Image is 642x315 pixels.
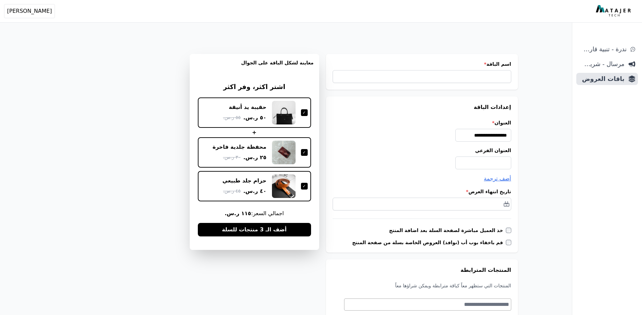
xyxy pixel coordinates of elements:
b: ١١٥ ر.س. [225,210,251,217]
img: حقيبة يد أنيقة [272,101,296,124]
label: العنوان الفرعي [333,147,511,154]
span: ندرة - تنبية قارب علي النفاذ [579,45,626,54]
span: [PERSON_NAME] [7,7,52,15]
h3: معاينة لشكل الباقة على الجوال [195,59,314,74]
label: اسم الباقة [333,61,511,67]
img: حزام جلد طبيعي [272,174,296,198]
h3: اشتر اكثر، وفر اكثر [198,82,311,92]
div: محفظة جلدية فاخرة [213,143,267,151]
span: مرسال - شريط دعاية [579,59,624,69]
p: المنتجات التي ستظهر معاً كباقة مترابطة ويمكن شراؤها معاً [333,282,511,289]
button: أضف ترجمة [484,175,511,183]
label: قم باخفاء بوب أب (نوافذ) العروض الخاصة بسلة من صفحة المنتج [352,239,506,246]
h3: المنتجات المترابطة [333,266,511,274]
span: ٢٥ ر.س. [243,153,267,162]
h3: إعدادات الباقة [333,103,511,111]
img: محفظة جلدية فاخرة [272,141,296,164]
button: [PERSON_NAME] [4,4,55,18]
label: العنوان [333,119,511,126]
textarea: Search [344,300,509,309]
span: أضف ترجمة [484,175,511,182]
div: حقيبة يد أنيقة [229,104,266,111]
span: أضف الـ 3 منتجات للسلة [222,226,286,234]
span: ٤٠ ر.س. [243,187,267,195]
span: اجمالي السعر: [198,209,311,218]
span: باقات العروض [579,74,624,84]
div: + [198,128,311,137]
span: ٣٠ ر.س. [223,154,241,161]
div: حزام جلد طبيعي [222,177,267,184]
label: خذ العميل مباشرة لصفحة السلة بعد اضافة المنتج [389,227,506,234]
span: ٥٠ ر.س. [243,114,267,122]
label: تاريخ انتهاء العرض [333,188,511,195]
img: MatajerTech Logo [596,5,633,17]
span: ٤٥ ر.س. [223,188,241,195]
span: ٥٥ ر.س. [223,114,241,121]
button: أضف الـ 3 منتجات للسلة [198,223,311,236]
